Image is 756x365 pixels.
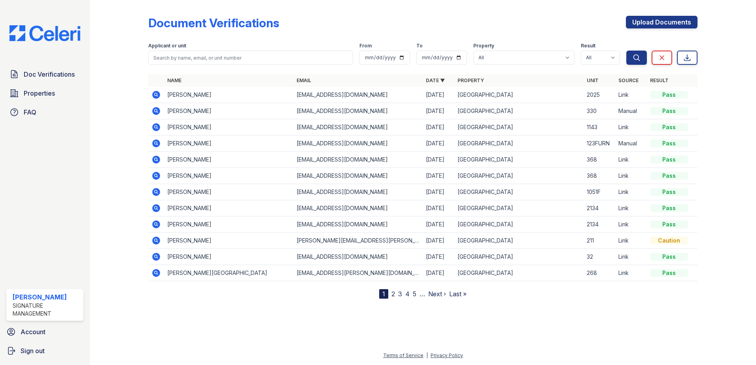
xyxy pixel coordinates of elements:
a: Terms of Service [383,352,423,358]
td: 368 [584,168,615,184]
div: Pass [650,204,688,212]
div: Pass [650,220,688,228]
td: [GEOGRAPHIC_DATA] [454,265,584,281]
label: Result [581,43,595,49]
td: [DATE] [423,168,454,184]
td: [DATE] [423,233,454,249]
td: [EMAIL_ADDRESS][DOMAIN_NAME] [293,135,423,152]
div: [PERSON_NAME] [13,292,80,302]
div: Pass [650,188,688,196]
a: Email [297,77,311,83]
div: Caution [650,237,688,245]
td: [EMAIL_ADDRESS][DOMAIN_NAME] [293,216,423,233]
td: Link [615,152,647,168]
td: [EMAIL_ADDRESS][DOMAIN_NAME] [293,152,423,168]
td: [EMAIL_ADDRESS][DOMAIN_NAME] [293,200,423,216]
a: Last » [449,290,467,298]
label: Property [473,43,494,49]
a: Date ▼ [426,77,445,83]
td: [EMAIL_ADDRESS][DOMAIN_NAME] [293,184,423,200]
div: Pass [650,269,688,277]
label: From [359,43,372,49]
td: [PERSON_NAME] [164,87,293,103]
a: Properties [6,85,83,101]
td: 123FURN [584,135,615,152]
td: 2025 [584,87,615,103]
td: [GEOGRAPHIC_DATA] [454,249,584,265]
span: Doc Verifications [24,70,75,79]
td: [GEOGRAPHIC_DATA] [454,152,584,168]
td: 268 [584,265,615,281]
td: [DATE] [423,135,454,152]
td: Manual [615,103,647,119]
td: 368 [584,152,615,168]
a: Upload Documents [626,16,697,28]
td: [EMAIL_ADDRESS][DOMAIN_NAME] [293,87,423,103]
td: [GEOGRAPHIC_DATA] [454,87,584,103]
td: 2134 [584,200,615,216]
span: FAQ [24,107,36,117]
div: | [426,352,428,358]
td: [EMAIL_ADDRESS][DOMAIN_NAME] [293,168,423,184]
td: [PERSON_NAME][EMAIL_ADDRESS][PERSON_NAME][DOMAIN_NAME] [293,233,423,249]
td: Link [615,249,647,265]
td: [GEOGRAPHIC_DATA] [454,216,584,233]
a: Result [650,77,669,83]
td: Link [615,87,647,103]
div: Document Verifications [148,16,279,30]
td: [GEOGRAPHIC_DATA] [454,135,584,152]
td: 1051F [584,184,615,200]
td: [DATE] [423,152,454,168]
td: [PERSON_NAME] [164,184,293,200]
td: [PERSON_NAME] [164,233,293,249]
span: … [420,289,425,299]
a: 5 [413,290,416,298]
td: [PERSON_NAME] [164,249,293,265]
span: Sign out [21,346,45,356]
td: [PERSON_NAME] [164,119,293,135]
a: Next › [428,290,446,298]
td: 211 [584,233,615,249]
td: [DATE] [423,103,454,119]
div: 1 [379,289,388,299]
td: [PERSON_NAME] [164,168,293,184]
td: [GEOGRAPHIC_DATA] [454,184,584,200]
div: Pass [650,156,688,164]
div: Pass [650,123,688,131]
td: [DATE] [423,184,454,200]
div: Pass [650,172,688,180]
td: [PERSON_NAME][GEOGRAPHIC_DATA] [164,265,293,281]
td: [GEOGRAPHIC_DATA] [454,168,584,184]
td: [PERSON_NAME] [164,216,293,233]
td: [PERSON_NAME] [164,103,293,119]
a: 3 [398,290,402,298]
td: Link [615,119,647,135]
td: [GEOGRAPHIC_DATA] [454,103,584,119]
a: Name [167,77,181,83]
td: [GEOGRAPHIC_DATA] [454,119,584,135]
td: Link [615,216,647,233]
td: Link [615,184,647,200]
td: 32 [584,249,615,265]
a: Doc Verifications [6,66,83,82]
a: Source [618,77,639,83]
td: Link [615,168,647,184]
td: [DATE] [423,265,454,281]
td: [DATE] [423,216,454,233]
div: Signature Management [13,302,80,318]
span: Account [21,327,45,337]
td: Link [615,200,647,216]
td: [DATE] [423,87,454,103]
td: [PERSON_NAME] [164,135,293,152]
div: Pass [650,139,688,147]
td: 2134 [584,216,615,233]
div: Pass [650,91,688,99]
td: [DATE] [423,119,454,135]
img: CE_Logo_Blue-a8612792a0a2168367f1c8372b55b34899dd931a85d93a1a3d3e32e68fde9ad4.png [3,25,87,41]
a: Sign out [3,343,87,359]
td: Link [615,265,647,281]
td: [EMAIL_ADDRESS][DOMAIN_NAME] [293,119,423,135]
td: [EMAIL_ADDRESS][PERSON_NAME][DOMAIN_NAME] [293,265,423,281]
a: Account [3,324,87,340]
